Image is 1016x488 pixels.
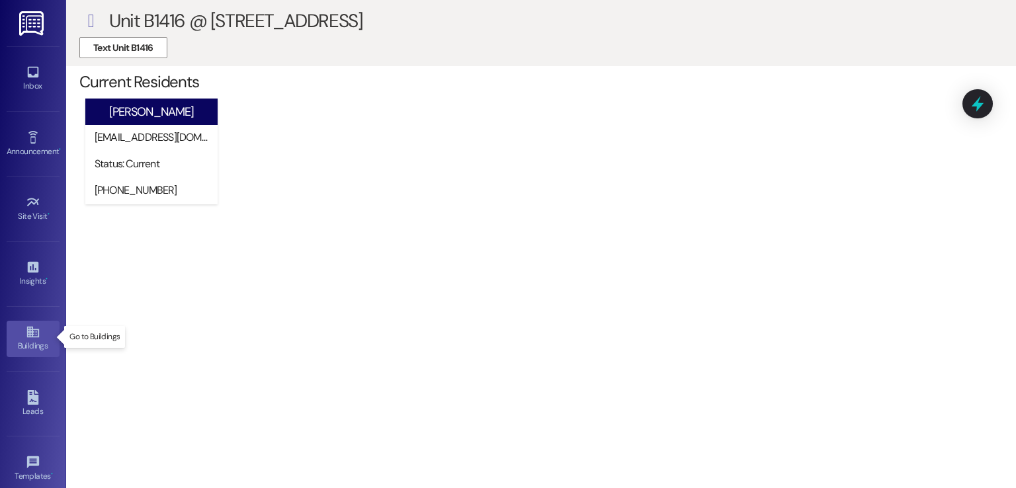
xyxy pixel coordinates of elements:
span: • [46,274,48,284]
div: [EMAIL_ADDRESS][DOMAIN_NAME] [95,130,214,144]
a: Leads [7,386,60,422]
p: Go to Buildings [69,331,120,343]
button: Text Unit B1416 [79,37,167,58]
div: [PERSON_NAME] [109,105,194,119]
div: Current Residents [79,75,1016,89]
span: • [48,210,50,219]
i:  [79,8,103,34]
a: Inbox [7,61,60,97]
a: Templates • [7,451,60,487]
div: [PHONE_NUMBER] [95,183,214,197]
a: Insights • [7,256,60,292]
a: Buildings [7,321,60,356]
div: Unit B1416 @ [STREET_ADDRESS] [109,14,362,28]
span: Text Unit B1416 [93,41,153,55]
div: Status: Current [95,157,214,171]
span: • [51,469,53,479]
img: ResiDesk Logo [19,11,46,36]
span: • [59,145,61,154]
a: Site Visit • [7,191,60,227]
